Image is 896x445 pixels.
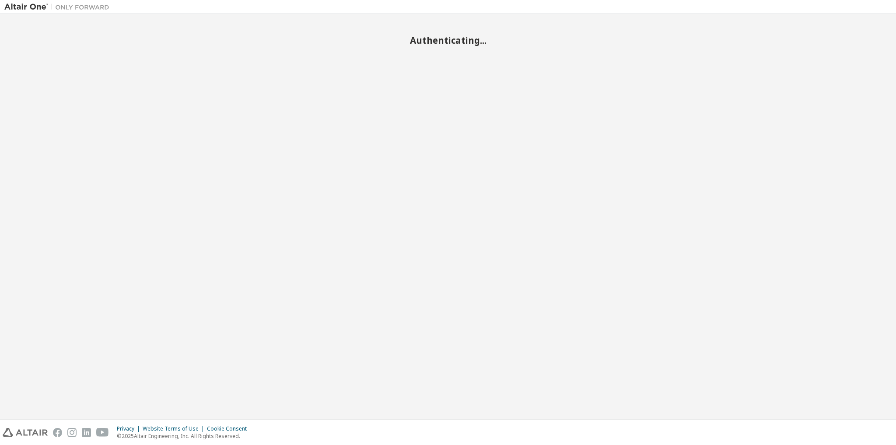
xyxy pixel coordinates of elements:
div: Cookie Consent [207,425,252,432]
h2: Authenticating... [4,35,892,46]
img: linkedin.svg [82,428,91,437]
img: facebook.svg [53,428,62,437]
img: instagram.svg [67,428,77,437]
img: youtube.svg [96,428,109,437]
div: Website Terms of Use [143,425,207,432]
img: altair_logo.svg [3,428,48,437]
img: Altair One [4,3,114,11]
div: Privacy [117,425,143,432]
p: © 2025 Altair Engineering, Inc. All Rights Reserved. [117,432,252,440]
